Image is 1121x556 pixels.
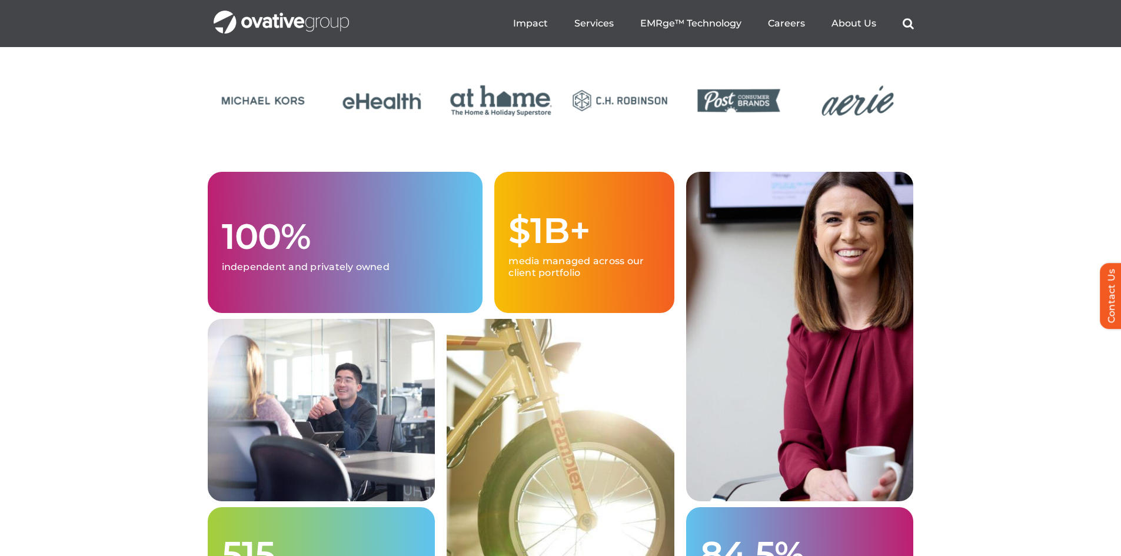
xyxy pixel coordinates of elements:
a: Careers [768,18,805,29]
img: Home – Grid 1 [208,319,435,501]
h1: $1B+ [508,212,660,249]
h1: 100% [222,218,469,255]
div: 14 / 24 [327,78,438,126]
div: 13 / 24 [207,78,318,126]
a: EMRge™ Technology [640,18,741,29]
div: 16 / 24 [564,78,676,126]
p: independent and privately owned [222,261,469,273]
a: Services [574,18,614,29]
div: 17 / 24 [683,78,794,126]
div: 18 / 24 [802,78,913,126]
p: media managed across our client portfolio [508,255,660,279]
img: Home – Grid 3 [686,172,914,501]
a: Impact [513,18,548,29]
a: OG_Full_horizontal_WHT [214,9,349,21]
a: Search [903,18,914,29]
a: About Us [831,18,876,29]
div: 15 / 24 [445,78,557,126]
nav: Menu [513,5,914,42]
